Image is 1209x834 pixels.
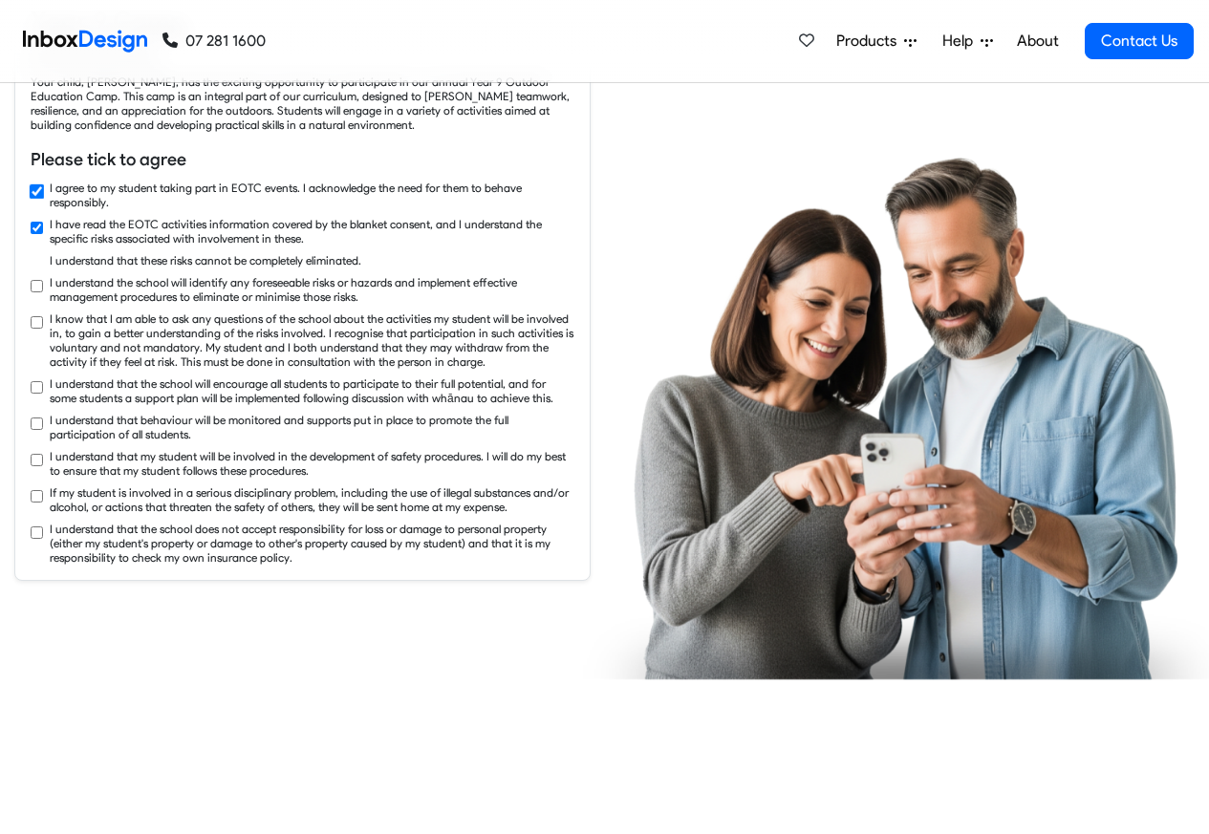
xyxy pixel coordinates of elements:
[50,485,574,514] label: If my student is involved in a serious disciplinary problem, including the use of illegal substan...
[935,22,1001,60] a: Help
[829,22,924,60] a: Products
[50,413,574,441] label: I understand that behaviour will be monitored and supports put in place to promote the full parti...
[162,30,266,53] a: 07 281 1600
[50,275,574,304] label: I understand the school will identify any foreseeable risks or hazards and implement effective ma...
[50,522,574,565] label: I understand that the school does not accept responsibility for loss or damage to personal proper...
[50,253,361,267] label: I understand that these risks cannot be completely eliminated.
[836,30,904,53] span: Products
[31,147,574,172] h6: Please tick to agree
[942,30,981,53] span: Help
[50,217,574,246] label: I have read the EOTC activities information covered by the blanket consent, and I understand the ...
[1085,23,1194,59] a: Contact Us
[50,311,574,369] label: I know that I am able to ask any questions of the school about the activities my student will be ...
[31,46,574,132] div: Dear Parents/Guardians, Your child, [PERSON_NAME], has the exciting opportunity to participate in...
[1011,22,1064,60] a: About
[50,449,574,478] label: I understand that my student will be involved in the development of safety procedures. I will do ...
[50,181,574,209] label: I agree to my student taking part in EOTC events. I acknowledge the need for them to behave respo...
[50,376,574,405] label: I understand that the school will encourage all students to participate to their full potential, ...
